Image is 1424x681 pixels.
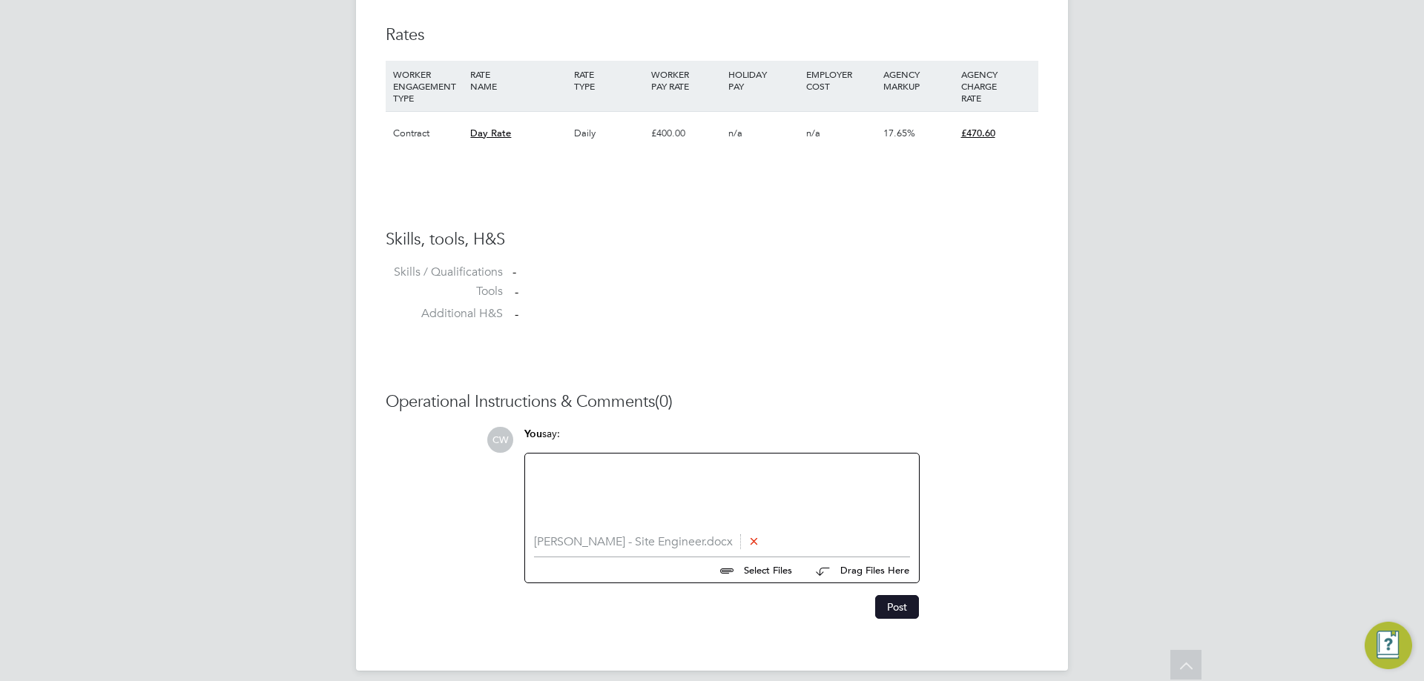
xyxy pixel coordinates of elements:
[386,229,1038,250] h3: Skills, tools, H&S
[875,595,919,619] button: Post
[883,127,915,139] span: 17.65%
[728,127,742,139] span: n/a
[880,61,957,99] div: AGENCY MARKUP
[655,391,673,411] span: (0)
[1365,622,1412,669] button: Engage Resource Center
[386,24,1038,46] h3: Rates
[487,427,513,453] span: CW
[386,391,1038,413] h3: Operational Instructions & Comments
[534,535,910,549] li: [PERSON_NAME] - Site Engineer.docx
[386,265,503,280] label: Skills / Qualifications
[806,127,820,139] span: n/a
[647,61,725,99] div: WORKER PAY RATE
[961,127,995,139] span: £470.60
[524,427,920,453] div: say:
[386,284,503,299] label: Tools
[725,61,802,99] div: HOLIDAY PAY
[515,307,518,322] span: -
[570,61,647,99] div: RATE TYPE
[386,306,503,322] label: Additional H&S
[515,285,518,299] span: -
[470,127,511,139] span: Day Rate
[512,265,1038,280] div: -
[524,428,542,440] span: You
[802,61,880,99] div: EMPLOYER COST
[389,112,467,155] div: Contract
[389,61,467,111] div: WORKER ENGAGEMENT TYPE
[804,555,910,586] button: Drag Files Here
[647,112,725,155] div: £400.00
[467,61,570,99] div: RATE NAME
[957,61,1035,111] div: AGENCY CHARGE RATE
[570,112,647,155] div: Daily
